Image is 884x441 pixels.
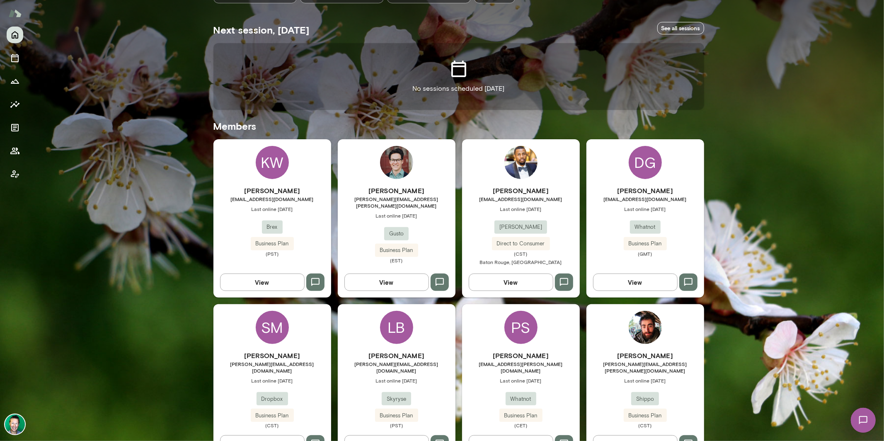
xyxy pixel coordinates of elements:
[462,206,580,212] span: Last online [DATE]
[338,257,455,264] span: (EST)
[499,412,543,420] span: Business Plan
[494,223,547,231] span: [PERSON_NAME]
[251,240,294,248] span: Business Plan
[480,259,562,265] span: Baton Rouge, [GEOGRAPHIC_DATA]
[256,146,289,179] div: KW
[384,230,409,238] span: Gusto
[213,250,331,257] span: (PST)
[7,166,23,182] button: Client app
[380,146,413,179] img: Daniel Flynn
[624,412,667,420] span: Business Plan
[504,311,538,344] div: PS
[624,240,667,248] span: Business Plan
[338,361,455,374] span: [PERSON_NAME][EMAIL_ADDRESS][DOMAIN_NAME]
[220,274,305,291] button: View
[462,361,580,374] span: [EMAIL_ADDRESS][PERSON_NAME][DOMAIN_NAME]
[251,412,294,420] span: Business Plan
[5,414,25,434] img: Brian Lawrence
[631,395,659,403] span: Shippo
[630,223,661,231] span: Whatnot
[338,186,455,196] h6: [PERSON_NAME]
[382,395,411,403] span: Skyryse
[462,377,580,384] span: Last online [DATE]
[657,22,704,35] a: See all sessions
[338,422,455,429] span: (PST)
[213,186,331,196] h6: [PERSON_NAME]
[7,143,23,159] button: Members
[462,422,580,429] span: (CET)
[213,361,331,374] span: [PERSON_NAME][EMAIL_ADDRESS][DOMAIN_NAME]
[7,50,23,66] button: Sessions
[586,422,704,429] span: (CST)
[586,196,704,202] span: [EMAIL_ADDRESS][DOMAIN_NAME]
[593,274,678,291] button: View
[586,206,704,212] span: Last online [DATE]
[586,351,704,361] h6: [PERSON_NAME]
[213,119,704,133] h5: Members
[462,351,580,361] h6: [PERSON_NAME]
[629,311,662,344] img: Michael Musslewhite
[629,146,662,179] div: DG
[257,395,288,403] span: Dropbox
[256,311,289,344] div: SM
[8,5,22,21] img: Mento
[462,250,580,257] span: (CST)
[213,23,310,36] h5: Next session, [DATE]
[213,196,331,202] span: [EMAIL_ADDRESS][DOMAIN_NAME]
[375,412,418,420] span: Business Plan
[586,361,704,374] span: [PERSON_NAME][EMAIL_ADDRESS][PERSON_NAME][DOMAIN_NAME]
[338,212,455,219] span: Last online [DATE]
[338,196,455,209] span: [PERSON_NAME][EMAIL_ADDRESS][PERSON_NAME][DOMAIN_NAME]
[492,240,550,248] span: Direct to Consumer
[462,196,580,202] span: [EMAIL_ADDRESS][DOMAIN_NAME]
[338,377,455,384] span: Last online [DATE]
[506,395,536,403] span: Whatnot
[469,274,553,291] button: View
[586,250,704,257] span: (GMT)
[462,186,580,196] h6: [PERSON_NAME]
[586,377,704,384] span: Last online [DATE]
[7,27,23,43] button: Home
[375,246,418,254] span: Business Plan
[380,311,413,344] div: LB
[7,96,23,113] button: Insights
[344,274,429,291] button: View
[504,146,538,179] img: Anthony Buchanan
[7,73,23,90] button: Growth Plan
[7,119,23,136] button: Documents
[586,186,704,196] h6: [PERSON_NAME]
[262,223,283,231] span: Brex
[338,351,455,361] h6: [PERSON_NAME]
[213,422,331,429] span: (CST)
[413,84,505,94] p: No sessions scheduled [DATE]
[213,377,331,384] span: Last online [DATE]
[213,351,331,361] h6: [PERSON_NAME]
[213,206,331,212] span: Last online [DATE]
